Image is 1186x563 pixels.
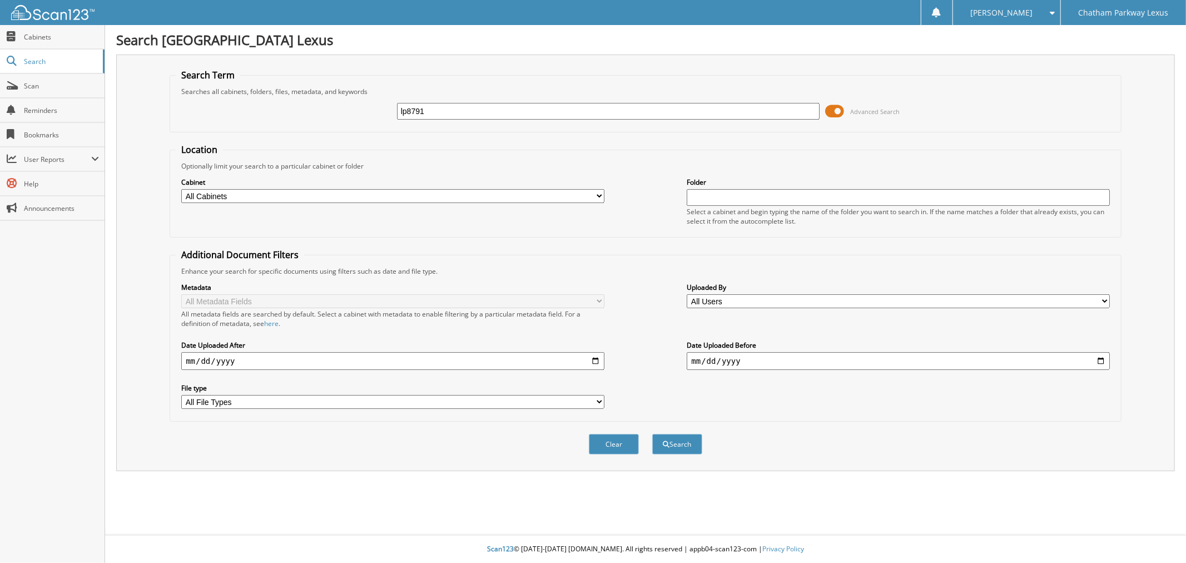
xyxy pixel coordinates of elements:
[116,31,1175,49] h1: Search [GEOGRAPHIC_DATA] Lexus
[850,107,900,116] span: Advanced Search
[176,87,1115,96] div: Searches all cabinets, folders, files, metadata, and keywords
[176,144,223,156] legend: Location
[1079,9,1169,16] span: Chatham Parkway Lexus
[264,319,279,328] a: here
[687,352,1109,370] input: end
[687,283,1109,292] label: Uploaded By
[687,177,1109,187] label: Folder
[181,309,604,328] div: All metadata fields are searched by default. Select a cabinet with metadata to enable filtering b...
[970,9,1033,16] span: [PERSON_NAME]
[181,283,604,292] label: Metadata
[176,249,304,261] legend: Additional Document Filters
[24,179,99,189] span: Help
[105,536,1186,563] div: © [DATE]-[DATE] [DOMAIN_NAME]. All rights reserved | appb04-scan123-com |
[652,434,702,455] button: Search
[181,177,604,187] label: Cabinet
[181,352,604,370] input: start
[687,207,1109,226] div: Select a cabinet and begin typing the name of the folder you want to search in. If the name match...
[589,434,639,455] button: Clear
[762,544,804,554] a: Privacy Policy
[24,155,91,164] span: User Reports
[181,383,604,393] label: File type
[24,130,99,140] span: Bookmarks
[24,81,99,91] span: Scan
[24,204,99,213] span: Announcements
[11,5,95,20] img: scan123-logo-white.svg
[24,106,99,115] span: Reminders
[487,544,514,554] span: Scan123
[687,340,1109,350] label: Date Uploaded Before
[176,161,1115,171] div: Optionally limit your search to a particular cabinet or folder
[181,340,604,350] label: Date Uploaded After
[176,266,1115,276] div: Enhance your search for specific documents using filters such as date and file type.
[24,57,97,66] span: Search
[176,69,240,81] legend: Search Term
[24,32,99,42] span: Cabinets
